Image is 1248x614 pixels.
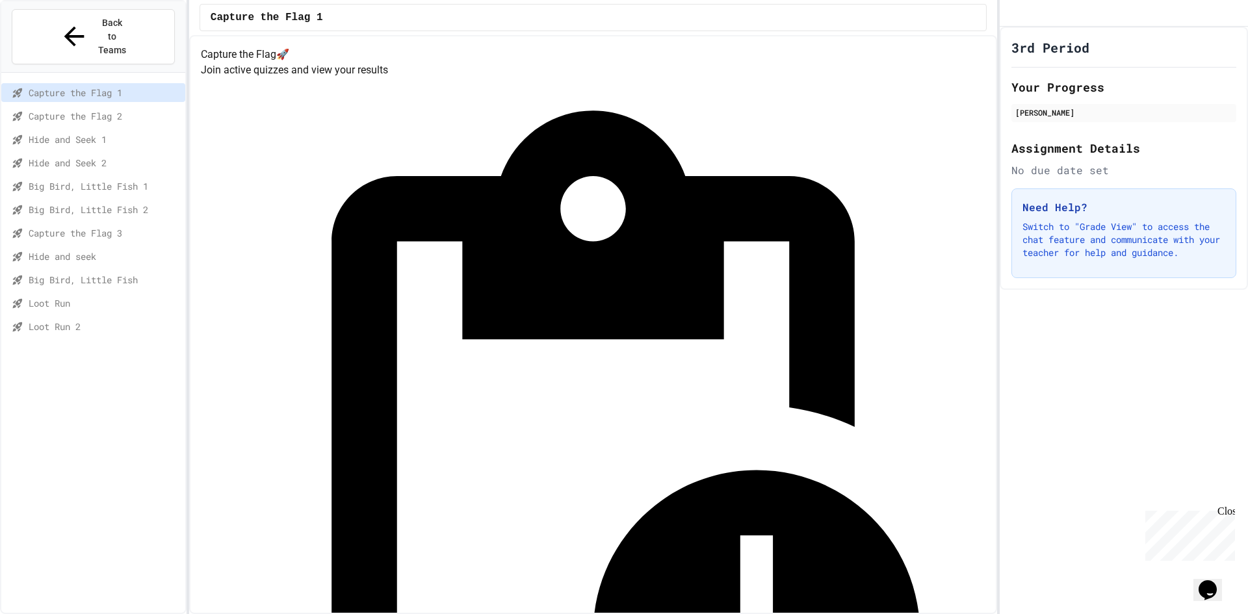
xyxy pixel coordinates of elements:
[1011,78,1236,96] h2: Your Progress
[29,320,180,333] span: Loot Run 2
[1022,220,1225,259] p: Switch to "Grade View" to access the chat feature and communicate with your teacher for help and ...
[29,296,180,310] span: Loot Run
[29,226,180,240] span: Capture the Flag 3
[29,179,180,193] span: Big Bird, Little Fish 1
[1022,199,1225,215] h3: Need Help?
[29,109,180,123] span: Capture the Flag 2
[29,203,180,216] span: Big Bird, Little Fish 2
[12,9,175,64] button: Back to Teams
[201,47,985,62] h4: Capture the Flag 🚀
[29,133,180,146] span: Hide and Seek 1
[211,10,323,25] span: Capture the Flag 1
[5,5,90,83] div: Chat with us now!Close
[201,62,985,78] p: Join active quizzes and view your results
[29,249,180,263] span: Hide and seek
[1011,162,1236,178] div: No due date set
[29,156,180,170] span: Hide and Seek 2
[29,86,180,99] span: Capture the Flag 1
[29,273,180,287] span: Big Bird, Little Fish
[1140,505,1235,561] iframe: chat widget
[1011,38,1089,57] h1: 3rd Period
[1193,562,1235,601] iframe: chat widget
[97,16,127,57] span: Back to Teams
[1011,139,1236,157] h2: Assignment Details
[1015,107,1232,118] div: [PERSON_NAME]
